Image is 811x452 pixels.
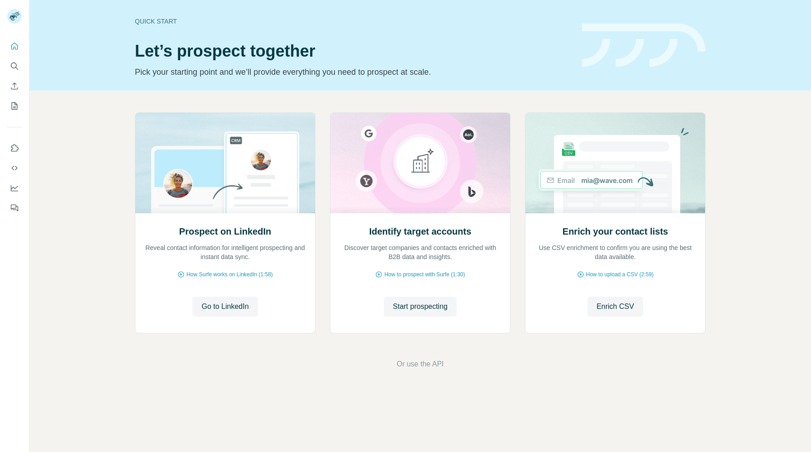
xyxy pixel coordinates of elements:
button: Or use the API [396,359,444,370]
button: Dashboard [7,180,22,196]
h2: Prospect on LinkedIn [179,225,271,238]
button: Go to LinkedIn [192,297,258,317]
div: Quick start [135,17,571,26]
button: Use Surfe on LinkedIn [7,140,22,156]
button: Feedback [7,200,22,216]
p: Pick your starting point and we’ll provide everything you need to prospect at scale. [135,66,571,78]
button: Quick start [7,38,22,54]
span: How to upload a CSV (2:59) [586,270,654,279]
p: Use CSV enrichment to confirm you are using the best data available. [534,243,696,261]
span: Start prospecting [393,301,448,312]
button: My lists [7,98,22,114]
span: How to prospect with Surfe (1:30) [384,270,465,279]
span: How Surfe works on LinkedIn (1:58) [186,270,273,279]
h2: Enrich your contact lists [563,225,668,238]
span: Enrich CSV [596,301,634,312]
img: Identify target accounts [330,113,510,213]
span: Go to LinkedIn [201,301,248,312]
p: Reveal contact information for intelligent prospecting and instant data sync. [144,243,306,261]
img: Enrich your contact lists [525,113,706,213]
h2: Identify target accounts [369,225,472,238]
button: Start prospecting [384,297,457,317]
img: Prospect on LinkedIn [135,113,315,213]
button: Search [7,58,22,74]
button: Enrich CSV [587,297,643,317]
img: banner [582,24,706,67]
button: Use Surfe API [7,160,22,176]
p: Discover target companies and contacts enriched with B2B data and insights. [339,243,501,261]
h1: Let’s prospect together [135,42,571,60]
button: Enrich CSV [7,78,22,94]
